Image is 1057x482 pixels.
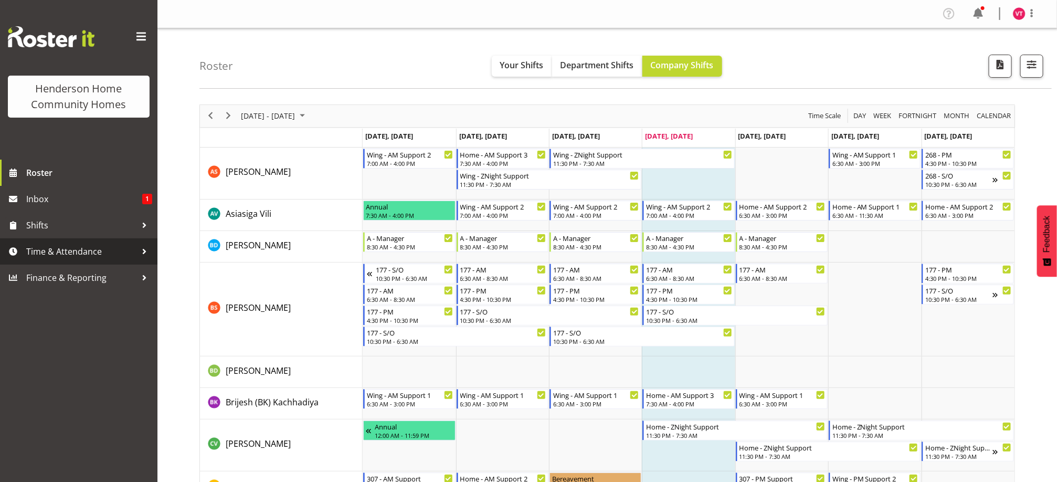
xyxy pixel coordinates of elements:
[26,165,152,181] span: Roster
[553,390,639,400] div: Wing - AM Support 1
[553,159,732,167] div: 11:30 PM - 7:30 AM
[739,452,918,460] div: 11:30 PM - 7:30 AM
[366,201,452,212] div: Annual
[922,201,1013,221] div: Asiasiga Vili"s event - Home - AM Support 2 Begin From Sunday, August 24, 2025 at 6:30:00 AM GMT+...
[736,442,921,462] div: Cheenee Vargas"s event - Home - ZNight Support Begin From Friday, August 22, 2025 at 11:30:00 PM ...
[852,109,867,122] span: Day
[363,421,455,441] div: Cheenee Vargas"s event - Annual Begin From Thursday, August 7, 2025 at 12:00:00 AM GMT+12:00 Ends...
[549,232,641,252] div: Barbara Dunlop"s event - A - Manager Begin From Wednesday, August 20, 2025 at 8:30:00 AM GMT+12:0...
[1020,55,1043,78] button: Filter Shifts
[367,400,452,408] div: 6:30 AM - 3:00 PM
[460,211,546,219] div: 7:00 AM - 4:00 PM
[651,59,714,71] span: Company Shifts
[226,302,291,313] span: [PERSON_NAME]
[219,105,237,127] div: next period
[457,389,548,409] div: Brijesh (BK) Kachhadiya"s event - Wing - AM Support 1 Begin From Tuesday, August 19, 2025 at 6:30...
[367,149,452,160] div: Wing - AM Support 2
[237,105,311,127] div: August 18 - 24, 2025
[26,191,142,207] span: Inbox
[646,274,732,282] div: 6:30 AM - 8:30 AM
[736,232,828,252] div: Barbara Dunlop"s event - A - Manager Begin From Friday, August 22, 2025 at 8:30:00 AM GMT+12:00 E...
[226,165,291,178] a: [PERSON_NAME]
[975,109,1013,122] button: Month
[363,149,455,169] div: Arshdeep Singh"s event - Wing - AM Support 2 Begin From Monday, August 18, 2025 at 7:00:00 AM GMT...
[736,389,828,409] div: Brijesh (BK) Kachhadiya"s event - Wing - AM Support 1 Begin From Friday, August 22, 2025 at 6:30:...
[922,442,1013,462] div: Cheenee Vargas"s event - Home - ZNight Support Begin From Sunday, August 24, 2025 at 11:30:00 PM ...
[200,148,363,200] td: Arshdeep Singh resource
[642,389,734,409] div: Brijesh (BK) Kachhadiya"s event - Home - AM Support 3 Begin From Thursday, August 21, 2025 at 7:3...
[549,285,641,305] div: Billie Sothern"s event - 177 - PM Begin From Wednesday, August 20, 2025 at 4:30:00 PM GMT+12:00 E...
[457,201,548,221] div: Asiasiga Vili"s event - Wing - AM Support 2 Begin From Tuesday, August 19, 2025 at 7:00:00 AM GMT...
[549,389,641,409] div: Brijesh (BK) Kachhadiya"s event - Wing - AM Support 1 Begin From Wednesday, August 20, 2025 at 6:...
[460,316,639,324] div: 10:30 PM - 6:30 AM
[226,301,291,314] a: [PERSON_NAME]
[549,149,735,169] div: Arshdeep Singh"s event - Wing - ZNight Support Begin From Wednesday, August 20, 2025 at 11:30:00 ...
[363,264,455,284] div: Billie Sothern"s event - 177 - S/O Begin From Sunday, August 17, 2025 at 10:30:00 PM GMT+12:00 En...
[739,201,825,212] div: Home - AM Support 2
[553,295,639,303] div: 4:30 PM - 10:30 PM
[367,337,546,345] div: 10:30 PM - 6:30 AM
[376,274,452,282] div: 10:30 PM - 6:30 AM
[646,400,732,408] div: 7:30 AM - 4:00 PM
[646,233,732,243] div: A - Manager
[552,56,642,77] button: Department Shifts
[925,452,992,460] div: 11:30 PM - 7:30 AM
[739,274,825,282] div: 6:30 AM - 8:30 AM
[922,149,1013,169] div: Arshdeep Singh"s event - 268 - PM Begin From Sunday, August 24, 2025 at 4:30:00 PM GMT+12:00 Ends...
[240,109,296,122] span: [DATE] - [DATE]
[367,327,546,338] div: 177 - S/O
[200,263,363,357] td: Billie Sothern resource
[829,201,921,221] div: Asiasiga Vili"s event - Home - AM Support 1 Begin From Saturday, August 23, 2025 at 6:30:00 AM GM...
[989,55,1012,78] button: Download a PDF of the roster according to the set date range.
[457,149,548,169] div: Arshdeep Singh"s event - Home - AM Support 3 Begin From Tuesday, August 19, 2025 at 7:30:00 AM GM...
[739,400,825,408] div: 6:30 AM - 3:00 PM
[367,316,452,324] div: 4:30 PM - 10:30 PM
[925,131,973,141] span: [DATE], [DATE]
[925,264,1011,275] div: 177 - PM
[646,295,732,303] div: 4:30 PM - 10:30 PM
[738,131,786,141] span: [DATE], [DATE]
[925,170,992,181] div: 268 - S/O
[363,389,455,409] div: Brijesh (BK) Kachhadiya"s event - Wing - AM Support 1 Begin From Monday, August 18, 2025 at 6:30:...
[739,390,825,400] div: Wing - AM Support 1
[642,306,828,326] div: Billie Sothern"s event - 177 - S/O Begin From Thursday, August 21, 2025 at 10:30:00 PM GMT+12:00 ...
[1037,205,1057,277] button: Feedback - Show survey
[363,232,455,252] div: Barbara Dunlop"s event - A - Manager Begin From Monday, August 18, 2025 at 8:30:00 AM GMT+12:00 E...
[872,109,892,122] span: Week
[553,201,639,212] div: Wing - AM Support 2
[18,81,139,112] div: Henderson Home Community Homes
[226,396,319,408] a: Brijesh (BK) Kachhadiya
[375,421,452,432] div: Annual
[200,231,363,263] td: Barbara Dunlop resource
[500,59,544,71] span: Your Shifts
[642,264,734,284] div: Billie Sothern"s event - 177 - AM Begin From Thursday, August 21, 2025 at 6:30:00 AM GMT+12:00 En...
[226,208,271,219] span: Asiasiga Vili
[226,239,291,251] span: [PERSON_NAME]
[375,431,452,439] div: 12:00 AM - 11:59 PM
[376,264,452,275] div: 177 - S/O
[832,421,1011,432] div: Home - ZNight Support
[460,159,546,167] div: 7:30 AM - 4:00 PM
[739,233,825,243] div: A - Manager
[942,109,971,122] button: Timeline Month
[832,159,918,167] div: 6:30 AM - 3:00 PM
[922,285,1013,305] div: Billie Sothern"s event - 177 - S/O Begin From Sunday, August 24, 2025 at 10:30:00 PM GMT+12:00 En...
[363,201,455,221] div: Asiasiga Vili"s event - Annual Begin From Monday, August 18, 2025 at 7:30:00 AM GMT+12:00 Ends At...
[226,207,271,220] a: Asiasiga Vili
[943,109,970,122] span: Month
[642,201,734,221] div: Asiasiga Vili"s event - Wing - AM Support 2 Begin From Thursday, August 21, 2025 at 7:00:00 AM GM...
[26,270,136,286] span: Finance & Reporting
[8,26,94,47] img: Rosterit website logo
[363,285,455,305] div: Billie Sothern"s event - 177 - AM Begin From Monday, August 18, 2025 at 6:30:00 AM GMT+12:00 Ends...
[460,390,546,400] div: Wing - AM Support 1
[142,194,152,204] span: 1
[922,170,1013,190] div: Arshdeep Singh"s event - 268 - S/O Begin From Sunday, August 24, 2025 at 10:30:00 PM GMT+12:00 En...
[553,264,639,275] div: 177 - AM
[646,306,825,317] div: 177 - S/O
[549,201,641,221] div: Asiasiga Vili"s event - Wing - AM Support 2 Begin From Wednesday, August 20, 2025 at 7:00:00 AM G...
[646,431,825,439] div: 11:30 PM - 7:30 AM
[553,337,732,345] div: 10:30 PM - 6:30 AM
[832,201,918,212] div: Home - AM Support 1
[226,438,291,449] span: [PERSON_NAME]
